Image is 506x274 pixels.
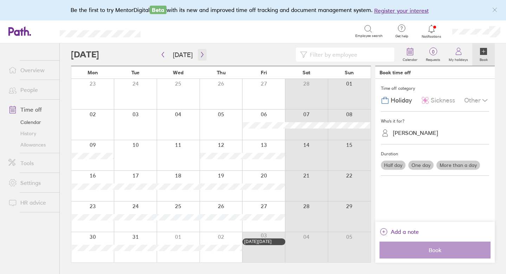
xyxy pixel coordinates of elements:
[422,43,445,66] a: 0Requests
[381,149,489,159] div: Duration
[422,49,445,55] span: 0
[381,116,489,126] div: Who's it for?
[408,161,434,170] label: One day
[87,70,98,75] span: Mon
[217,70,226,75] span: Thu
[420,35,443,39] span: Notifications
[345,70,354,75] span: Sun
[3,128,59,139] a: History
[71,6,436,15] div: Be the first to try MentorDigital with its new and improved time off tracking and document manage...
[422,56,445,62] label: Requests
[431,97,455,104] span: Sickness
[160,28,177,34] div: Search
[420,24,443,39] a: Notifications
[355,34,383,38] span: Employee search
[398,56,422,62] label: Calendar
[303,70,310,75] span: Sat
[464,94,489,107] div: Other
[445,56,472,62] label: My holidays
[379,70,411,75] div: Book time off
[475,56,492,62] label: Book
[379,226,419,237] button: Add a note
[436,161,480,170] label: More than a day
[390,34,413,38] span: Get help
[3,156,59,170] a: Tools
[261,70,267,75] span: Fri
[167,49,198,61] button: [DATE]
[391,97,412,104] span: Holiday
[379,242,491,259] button: Book
[3,83,59,97] a: People
[398,43,422,66] a: Calendar
[3,176,59,190] a: Settings
[393,130,438,136] div: [PERSON_NAME]
[472,43,495,66] a: Book
[391,226,419,237] span: Add a note
[3,139,59,150] a: Allowances
[244,239,284,244] div: [DATE][DATE]
[150,6,167,14] span: Beta
[3,102,59,117] a: Time off
[3,117,59,128] a: Calendar
[384,247,486,253] span: Book
[173,70,183,75] span: Wed
[381,83,489,94] div: Time off category
[3,195,59,210] a: HR advice
[445,43,472,66] a: My holidays
[307,48,390,61] input: Filter by employee
[374,6,429,15] button: Register your interest
[131,70,140,75] span: Tue
[381,161,406,170] label: Half day
[3,63,59,77] a: Overview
